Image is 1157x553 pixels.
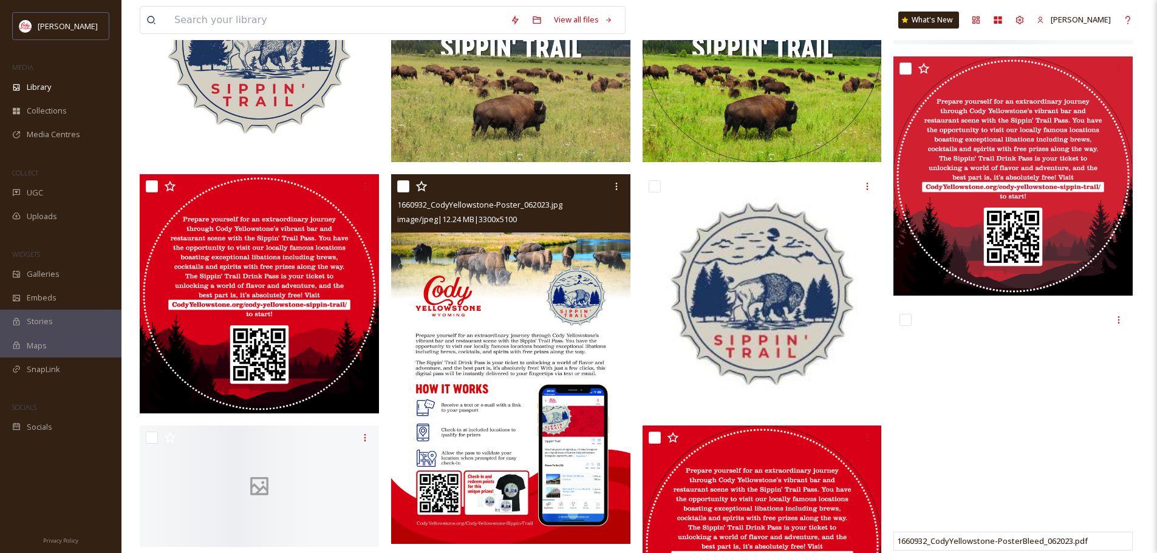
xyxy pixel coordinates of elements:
[12,249,40,259] span: WIDGETS
[1031,8,1117,32] a: [PERSON_NAME]
[27,81,51,93] span: Library
[27,211,57,222] span: Uploads
[27,292,56,304] span: Embeds
[19,20,32,32] img: images%20(1).png
[27,129,80,140] span: Media Centres
[12,63,33,72] span: MEDIA
[897,535,1088,546] span: 1660932_CodyYellowstone-PosterBleed_062023.pdf
[391,174,630,544] img: 1660932_CodyYellowstone-Poster_062023.jpg
[38,21,98,32] span: [PERSON_NAME]
[140,174,379,413] img: 1660918_CodyYellowstoneSippinTrail_CoastersNoCropmark_Back_062823.jpg
[27,187,43,198] span: UGC
[12,402,36,412] span: SOCIALS
[43,537,78,545] span: Privacy Policy
[12,168,38,177] span: COLLECT
[397,199,562,210] span: 1660932_CodyYellowstone-Poster_062023.jpg
[548,8,619,32] a: View all files
[27,340,47,351] span: Maps
[27,421,52,433] span: Socials
[43,532,78,547] a: Privacy Policy
[1051,14,1111,25] span: [PERSON_NAME]
[27,268,60,280] span: Galleries
[643,174,882,413] img: 1590431_250x250Opt1_040323.jpg
[27,105,67,117] span: Collections
[893,56,1133,296] img: 1660918_CodyYellowstoneSippinTrail_CoastersCropmark_Back_062823.png
[168,7,504,33] input: Search your library
[397,214,517,225] span: image/jpeg | 12.24 MB | 3300 x 5100
[898,12,959,29] a: What's New
[27,316,53,327] span: Stories
[27,364,60,375] span: SnapLink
